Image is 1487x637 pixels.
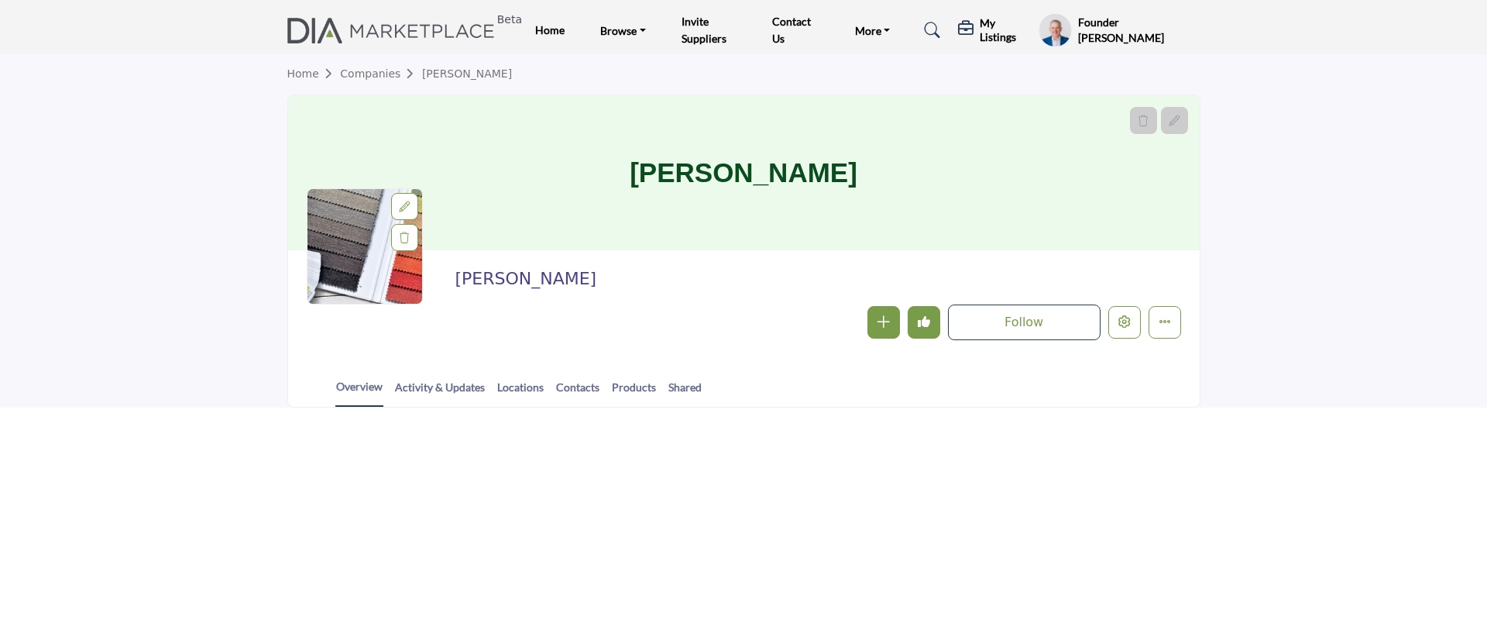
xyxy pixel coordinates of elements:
a: Search [909,18,950,43]
a: Contacts [555,379,600,406]
h6: Beta [497,13,522,26]
h5: Founder [PERSON_NAME] [1078,15,1200,45]
button: Undo like [908,306,940,339]
a: Activity & Updates [394,379,486,406]
a: Companies [340,67,422,80]
a: Overview [335,378,383,407]
img: site Logo [287,18,503,43]
a: Invite Suppliers [682,15,726,45]
h2: [PERSON_NAME] [455,269,881,289]
a: Home [535,23,565,36]
div: My Listings [958,16,1031,44]
a: Contact Us [772,15,811,45]
a: Products [611,379,657,406]
a: Browse [589,19,657,41]
button: Edit company [1108,306,1141,339]
div: Aspect Ratio:1:1,Size:400x400px [391,193,418,220]
a: More [844,19,901,41]
a: Beta [287,18,503,43]
a: Home [287,67,341,80]
a: Locations [496,379,544,406]
h1: [PERSON_NAME] [630,95,857,250]
a: [PERSON_NAME] [422,67,512,80]
div: Aspect Ratio:6:1,Size:1200x200px [1161,107,1188,134]
a: Shared [668,379,702,406]
h5: My Listings [980,16,1031,44]
button: Show hide supplier dropdown [1039,13,1071,47]
button: Follow [948,305,1101,340]
button: More details [1149,306,1181,339]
